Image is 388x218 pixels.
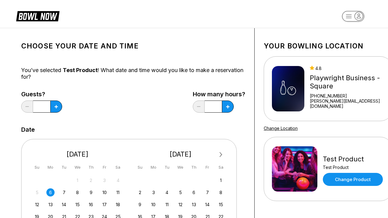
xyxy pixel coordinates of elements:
[176,163,185,171] div: We
[203,200,212,209] div: Choose Friday, November 14th, 2025
[87,176,95,184] div: Not available Thursday, October 2nd, 2025
[87,163,95,171] div: Th
[310,66,384,71] div: 4.8
[73,200,82,209] div: Choose Wednesday, October 15th, 2025
[63,67,98,73] span: Test Product
[203,188,212,197] div: Choose Friday, November 7th, 2025
[21,91,62,97] label: Guests?
[21,42,245,50] h1: Choose your Date and time
[216,150,226,160] button: Next Month
[217,163,225,171] div: Sa
[21,126,35,133] label: Date
[73,163,82,171] div: We
[134,150,228,158] div: [DATE]
[310,74,384,90] div: Playwright Business - Square
[136,163,144,171] div: Su
[176,200,185,209] div: Choose Wednesday, November 12th, 2025
[33,200,41,209] div: Choose Sunday, October 12th, 2025
[114,163,122,171] div: Sa
[217,188,225,197] div: Choose Saturday, November 8th, 2025
[114,200,122,209] div: Choose Saturday, October 18th, 2025
[149,200,158,209] div: Choose Monday, November 10th, 2025
[272,66,304,111] img: Playwright Business - Square
[190,200,198,209] div: Choose Thursday, November 13th, 2025
[176,188,185,197] div: Choose Wednesday, November 5th, 2025
[163,163,171,171] div: Tu
[217,200,225,209] div: Choose Saturday, November 15th, 2025
[31,150,125,158] div: [DATE]
[100,163,109,171] div: Fr
[163,188,171,197] div: Choose Tuesday, November 4th, 2025
[114,176,122,184] div: Not available Saturday, October 4th, 2025
[100,188,109,197] div: Choose Friday, October 10th, 2025
[114,188,122,197] div: Choose Saturday, October 11th, 2025
[73,176,82,184] div: Not available Wednesday, October 1st, 2025
[100,176,109,184] div: Not available Friday, October 3rd, 2025
[272,146,317,192] img: Test Product
[60,163,68,171] div: Tu
[310,93,384,98] div: [PHONE_NUMBER]
[217,176,225,184] div: Choose Saturday, November 1st, 2025
[264,126,298,131] a: Change Location
[60,188,68,197] div: Choose Tuesday, October 7th, 2025
[149,188,158,197] div: Choose Monday, November 3rd, 2025
[87,200,95,209] div: Choose Thursday, October 16th, 2025
[190,163,198,171] div: Th
[149,163,158,171] div: Mo
[323,165,383,170] div: Test Product
[323,155,383,163] div: Test Product
[136,188,144,197] div: Choose Sunday, November 2nd, 2025
[203,163,212,171] div: Fr
[136,200,144,209] div: Choose Sunday, November 9th, 2025
[87,188,95,197] div: Choose Thursday, October 9th, 2025
[193,91,245,97] label: How many hours?
[46,200,55,209] div: Choose Monday, October 13th, 2025
[46,188,55,197] div: Choose Monday, October 6th, 2025
[73,188,82,197] div: Choose Wednesday, October 8th, 2025
[100,200,109,209] div: Choose Friday, October 17th, 2025
[310,98,384,109] a: [PERSON_NAME][EMAIL_ADDRESS][DOMAIN_NAME]
[323,173,383,186] a: Change Product
[21,67,245,80] div: You’ve selected ! What date and time would you like to make a reservation for?
[46,163,55,171] div: Mo
[190,188,198,197] div: Choose Thursday, November 6th, 2025
[33,163,41,171] div: Su
[60,200,68,209] div: Choose Tuesday, October 14th, 2025
[163,200,171,209] div: Choose Tuesday, November 11th, 2025
[33,188,41,197] div: Not available Sunday, October 5th, 2025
